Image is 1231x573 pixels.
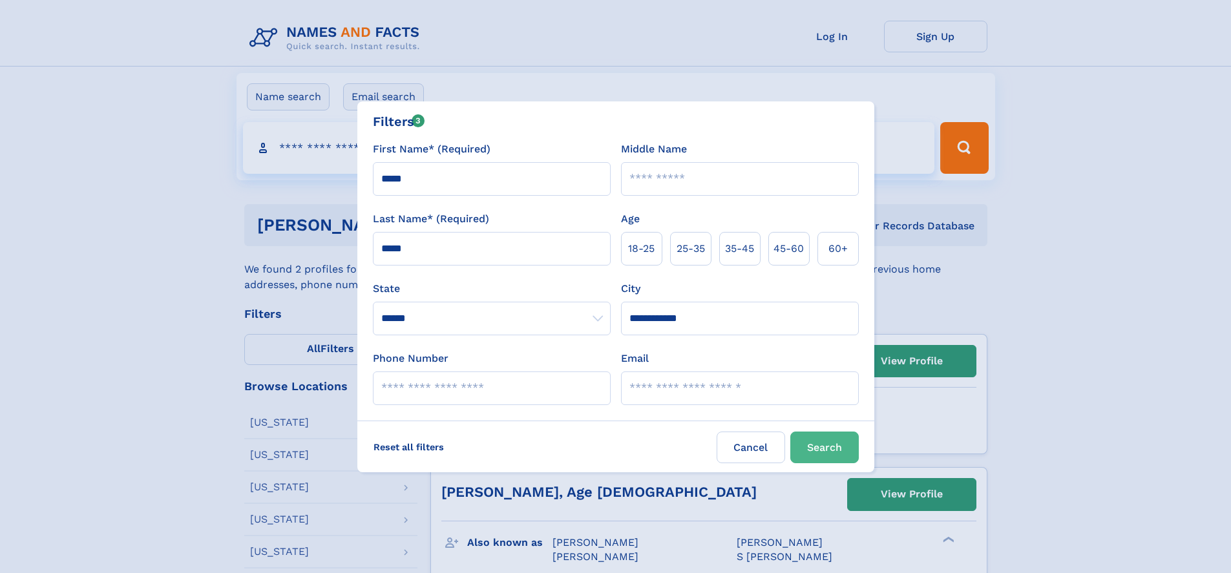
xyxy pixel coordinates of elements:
span: 60+ [828,241,848,256]
span: 18‑25 [628,241,655,256]
span: 25‑35 [677,241,705,256]
div: Filters [373,112,425,131]
label: Cancel [717,432,785,463]
label: Age [621,211,640,227]
label: First Name* (Required) [373,141,490,157]
label: City [621,281,640,297]
button: Search [790,432,859,463]
span: 45‑60 [773,241,804,256]
span: 35‑45 [725,241,754,256]
label: State [373,281,611,297]
label: Phone Number [373,351,448,366]
label: Last Name* (Required) [373,211,489,227]
label: Email [621,351,649,366]
label: Middle Name [621,141,687,157]
label: Reset all filters [365,432,452,463]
